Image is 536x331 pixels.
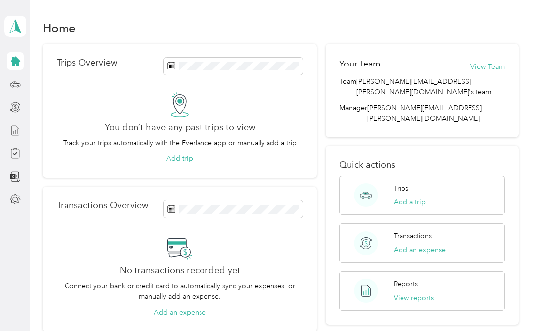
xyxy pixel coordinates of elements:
[394,245,446,255] button: Add an expense
[57,281,303,302] p: Connect your bank or credit card to automatically sync your expenses, or manually add an expense.
[339,76,356,97] span: Team
[339,58,380,70] h2: Your Team
[166,153,193,164] button: Add trip
[154,307,206,318] button: Add an expense
[120,265,240,276] h2: No transactions recorded yet
[43,23,76,33] h1: Home
[105,122,255,132] h2: You don’t have any past trips to view
[394,231,432,241] p: Transactions
[339,160,505,170] p: Quick actions
[480,275,536,331] iframe: Everlance-gr Chat Button Frame
[470,62,505,72] button: View Team
[57,200,148,211] p: Transactions Overview
[339,103,367,124] span: Manager
[394,183,408,194] p: Trips
[394,197,426,207] button: Add a trip
[63,138,297,148] p: Track your trips automatically with the Everlance app or manually add a trip
[367,104,482,123] span: [PERSON_NAME][EMAIL_ADDRESS][PERSON_NAME][DOMAIN_NAME]
[356,76,505,97] span: [PERSON_NAME][EMAIL_ADDRESS][PERSON_NAME][DOMAIN_NAME]'s team
[57,58,117,68] p: Trips Overview
[394,293,434,303] button: View reports
[394,279,418,289] p: Reports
